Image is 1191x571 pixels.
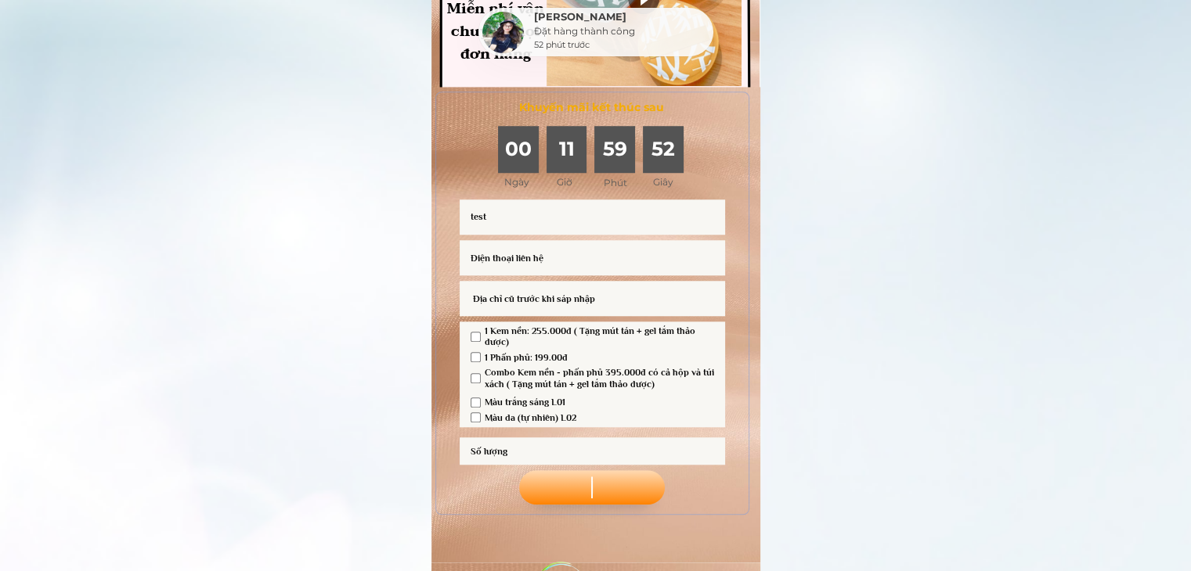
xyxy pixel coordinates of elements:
[485,367,714,390] span: Combo Kem nền - phấn phủ 395.000đ có cả hộp và túi xách ( Tặng mút tán + gel tắm thảo dược)
[485,325,714,348] span: 1 Kem nền: 255.000đ ( Tặng mút tán + gel tắm thảo dược)
[467,199,718,235] input: Họ và tên
[534,38,590,52] div: 52 phút trước
[534,12,709,25] div: [PERSON_NAME]
[534,25,709,38] div: Đặt hàng thành công
[485,352,714,363] span: 1 Phấn phủ: 199.00đ
[485,412,576,423] span: Màu da (tự nhiên) L02
[467,240,718,275] input: Điện thoại liên hệ
[467,281,718,316] input: Địa chỉ cũ trước khi sáp nhập
[485,397,576,408] span: Màu trắng sáng L01
[467,437,718,464] input: Số lượng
